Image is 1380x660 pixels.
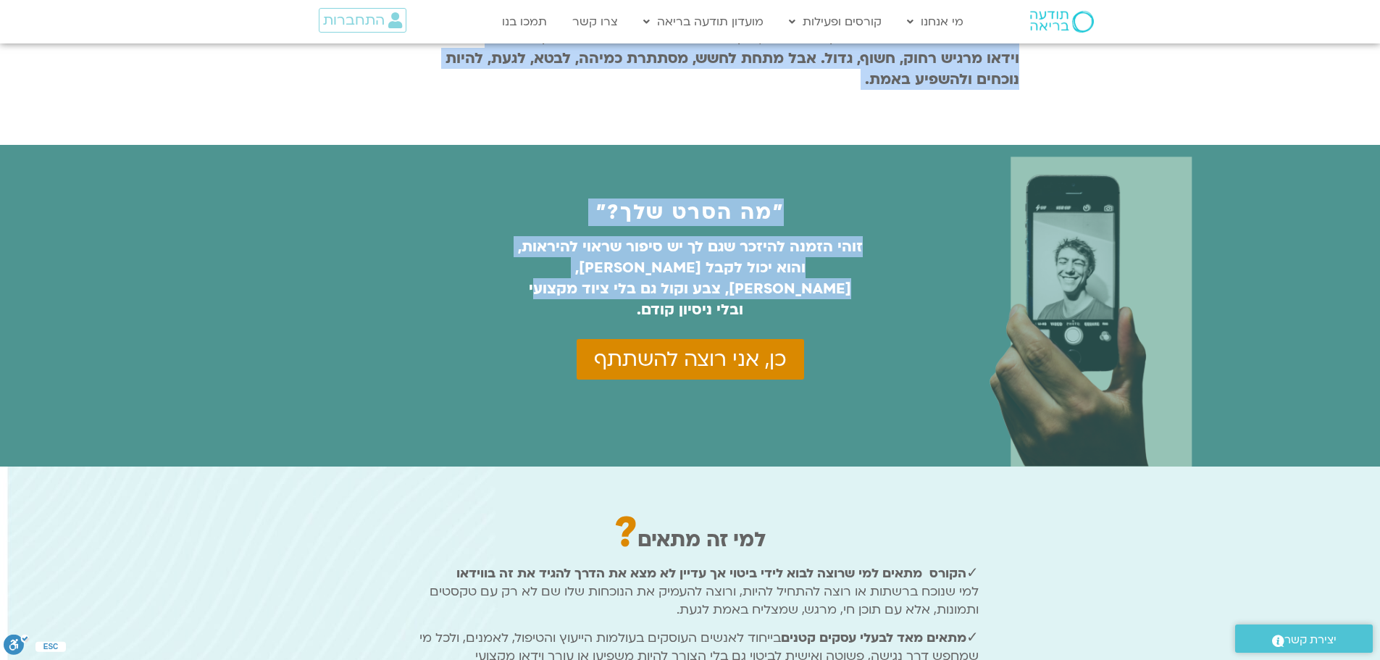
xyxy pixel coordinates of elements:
p: ✓ למי שנוכח ברשתות או רוצה להתחיל להיות, ורוצה להעמיק את הנוכחות שלו שם לא רק עם טקסטים ותמונות, ... [401,564,979,619]
div: למי זה מתאים [401,525,979,548]
span: התחברות [323,12,385,28]
a: קורסים ופעילות [782,8,889,35]
a: צרו קשר [565,8,625,35]
p: זוהי הזמנה להיזכר שגם לך יש סיפור שראוי להיראות, והוא יכול לקבל [PERSON_NAME], [PERSON_NAME], צבע... [517,236,864,320]
span: כן, אני רוצה להשתתף [594,348,787,371]
strong: וידאו מרגיש רחוק, חשוף, גדול. אבל מתחת לחשש, מסתתרת כמיהה, לבטא, לגעת, להיות נוכחים ולהשפיע באמת. [446,49,1019,89]
a: מי אנחנו [900,8,971,35]
span: ? [614,504,637,561]
a: תמכו בנו [495,8,554,35]
a: התחברות [319,8,406,33]
a: כן, אני רוצה להשתתף [577,339,804,380]
span: יצירת קשר [1284,630,1337,650]
a: יצירת קשר [1235,625,1373,653]
strong: מתאים מאד לבעלי עסקים קטנים [781,630,966,646]
div: "מה הסרט שלך?" [517,203,864,222]
a: מועדון תודעה בריאה [636,8,771,35]
img: תודעה בריאה [1030,11,1094,33]
strong: הקורס מתאים למי שרוצה לבוא לידי ביטוי אך עדיין לא מצא את הדרך להגיד את זה בווידאו [456,565,966,582]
